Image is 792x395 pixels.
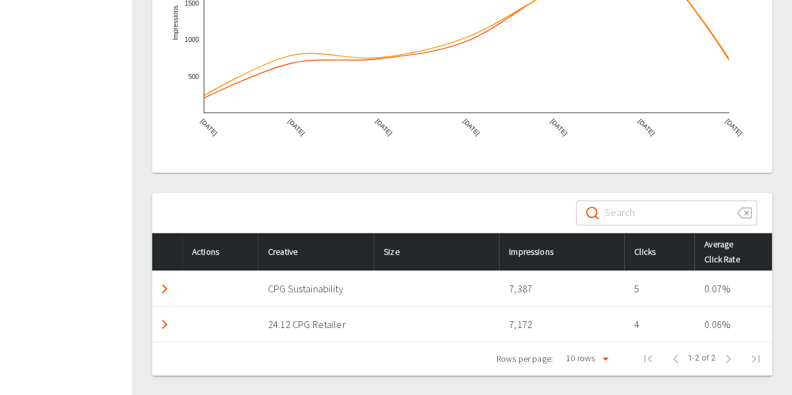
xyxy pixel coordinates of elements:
[192,244,248,259] div: Actions
[704,237,757,267] span: Average Click Rate
[509,281,614,296] p: 7,387
[199,118,219,137] tspan: [DATE]
[462,118,481,137] tspan: [DATE]
[268,244,317,259] span: Creative
[704,281,762,296] p: 0.07 %
[152,312,177,337] button: Detail panel visibility toggle
[287,118,306,137] tspan: [DATE]
[633,344,663,374] span: First Page
[268,244,364,259] div: Creative
[704,237,762,267] div: Average Click Rate
[704,317,762,332] p: 0.06 %
[268,317,364,332] p: 24.12 CPG Retailer
[152,276,177,301] button: Detail panel visibility toggle
[172,5,179,40] tspan: Impressions
[185,36,199,43] tspan: 1000
[585,205,600,220] svg: Search
[374,118,394,137] tspan: [DATE]
[634,317,684,332] p: 4
[637,118,656,137] tspan: [DATE]
[188,73,198,80] tspan: 500
[563,352,598,364] div: 10 rows
[634,244,684,259] div: Clicks
[634,281,684,296] p: 5
[605,195,727,230] input: Search
[384,244,419,259] span: Size
[634,244,676,259] span: Clicks
[496,352,553,365] p: Rows per page:
[549,118,568,137] tspan: [DATE]
[509,317,614,332] p: 7,172
[268,281,364,296] p: CPG Sustainability
[724,118,744,137] tspan: [DATE]
[192,244,239,259] span: Actions
[509,244,614,259] div: Impressions
[688,352,716,365] span: 1-2 of 2
[509,244,573,259] span: Impressions
[663,346,688,371] span: Previous Page
[716,346,741,371] span: Next Page
[558,349,613,367] div: 10 rows
[741,344,771,374] span: Last Page
[384,244,489,259] div: Size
